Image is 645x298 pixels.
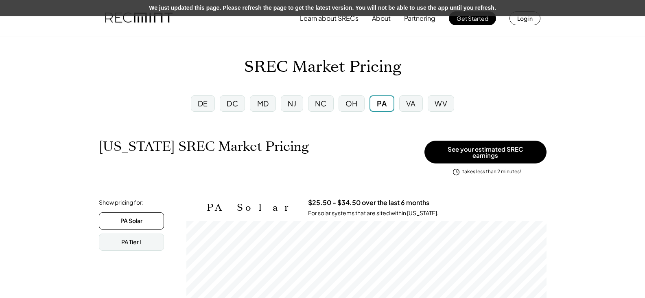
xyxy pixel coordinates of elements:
div: For solar systems that are sited within [US_STATE]. [308,209,439,217]
h1: [US_STATE] SREC Market Pricing [99,139,309,155]
div: DC [227,98,238,108]
button: See your estimated SREC earnings [424,141,547,163]
button: Log in [509,11,540,25]
div: NJ [288,98,296,108]
div: Show pricing for: [99,199,144,207]
div: PA Solar [120,217,142,225]
div: MD [257,98,269,108]
button: About [372,10,391,26]
button: Learn about SRECs [300,10,359,26]
button: Partnering [404,10,435,26]
button: Get Started [449,11,496,25]
div: DE [198,98,208,108]
h2: PA Solar [207,202,296,214]
h3: $25.50 - $34.50 over the last 6 months [308,199,429,207]
div: PA Tier I [121,238,141,246]
div: NC [315,98,326,108]
div: OH [345,98,358,108]
h1: SREC Market Pricing [244,57,401,77]
div: PA [377,98,387,108]
div: WV [435,98,447,108]
img: recmint-logotype%403x.png [105,4,173,32]
div: takes less than 2 minutes! [462,168,521,175]
div: VA [406,98,416,108]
